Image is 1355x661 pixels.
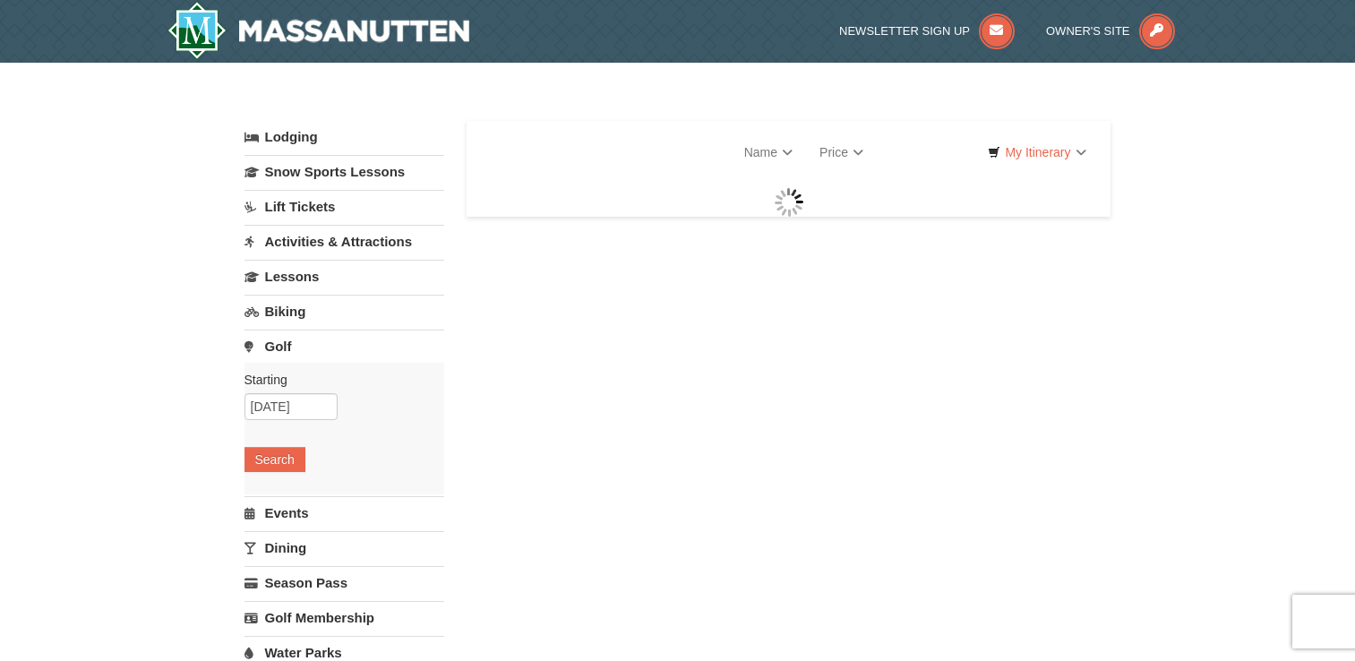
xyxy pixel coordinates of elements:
[244,260,444,293] a: Lessons
[244,601,444,634] a: Golf Membership
[167,2,470,59] img: Massanutten Resort Logo
[976,139,1097,166] a: My Itinerary
[839,24,970,38] span: Newsletter Sign Up
[775,188,803,217] img: wait gif
[806,134,877,170] a: Price
[244,531,444,564] a: Dining
[244,121,444,153] a: Lodging
[244,155,444,188] a: Snow Sports Lessons
[244,566,444,599] a: Season Pass
[244,225,444,258] a: Activities & Attractions
[1046,24,1175,38] a: Owner's Site
[244,295,444,328] a: Biking
[244,371,431,389] label: Starting
[839,24,1015,38] a: Newsletter Sign Up
[244,190,444,223] a: Lift Tickets
[167,2,470,59] a: Massanutten Resort
[244,496,444,529] a: Events
[244,330,444,363] a: Golf
[731,134,806,170] a: Name
[244,447,305,472] button: Search
[1046,24,1130,38] span: Owner's Site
